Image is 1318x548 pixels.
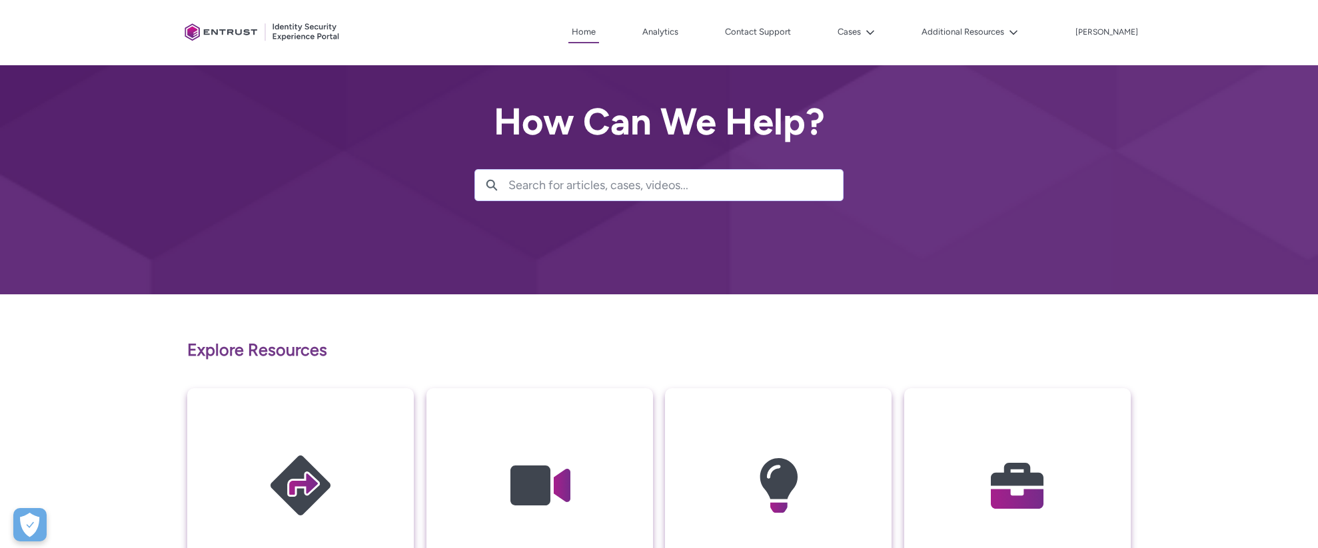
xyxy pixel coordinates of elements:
button: Search [475,170,508,200]
button: User Profile d.gallagher [1075,25,1139,38]
h2: How Can We Help? [474,101,844,142]
p: Explore Resources [187,338,1131,363]
input: Search for articles, cases, videos... [508,170,843,200]
a: Contact Support [722,22,794,42]
button: Open Preferences [13,508,47,541]
div: Cookie Preferences [13,508,47,541]
a: Analytics, opens in new tab [639,22,682,42]
button: Cases [834,22,878,42]
button: Additional Resources [918,22,1021,42]
p: [PERSON_NAME] [1075,28,1138,37]
a: Home [568,22,599,43]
